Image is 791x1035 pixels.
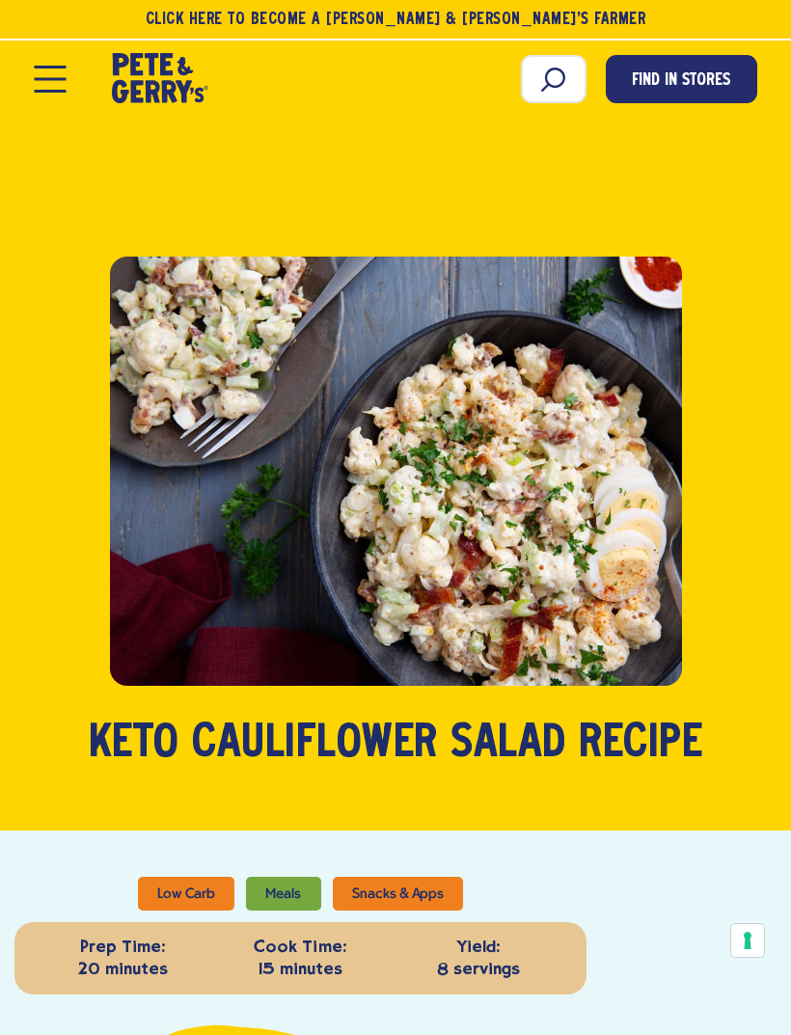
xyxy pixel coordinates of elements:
[579,715,702,775] span: Recipe
[35,66,67,93] button: Open Mobile Menu Modal Dialog
[216,936,384,958] strong: Cook Time:
[89,715,179,775] span: Keto
[192,715,438,775] span: Cauliflower
[395,936,562,958] strong: Yield:
[39,936,206,958] strong: Prep Time:
[632,68,730,95] span: Find in Stores
[333,877,463,911] li: Snacks & Apps
[138,877,234,911] li: Low Carb
[521,55,586,103] input: Search
[606,55,757,103] a: Find in Stores
[216,936,384,981] p: 15 minutes
[39,936,206,981] p: 20 minutes
[450,715,566,775] span: Salad
[731,924,764,957] button: Your consent preferences for tracking technologies
[395,936,562,981] p: 8 servings
[246,877,320,911] li: Meals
